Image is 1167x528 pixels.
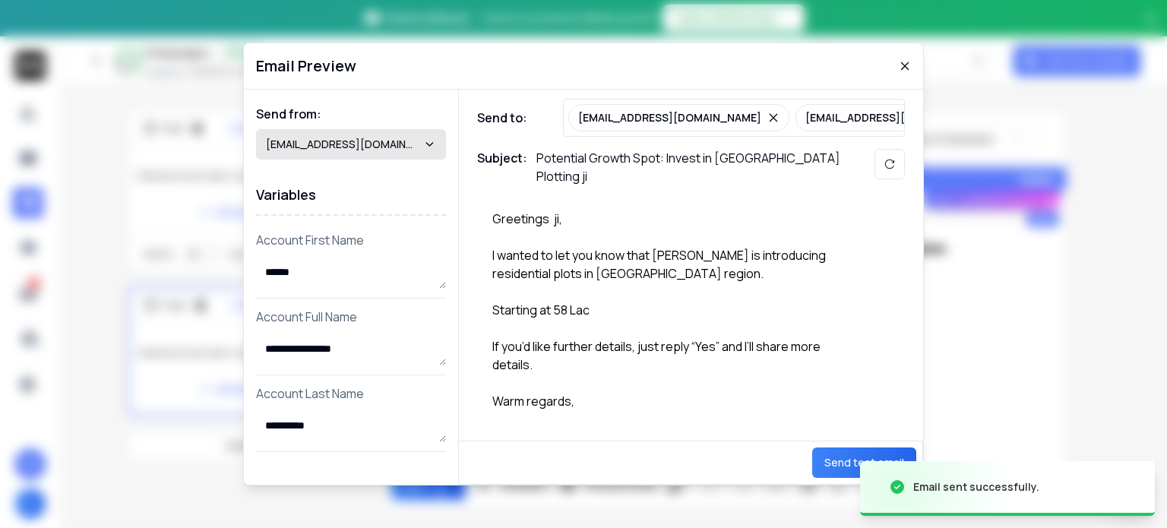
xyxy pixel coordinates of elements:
p: Account Full Name [256,308,446,326]
button: Send test email [812,447,916,478]
div: Email sent successfully. [913,479,1039,495]
p: [EMAIL_ADDRESS][DOMAIN_NAME] [578,110,761,125]
p: Account First Name [256,231,446,249]
p: Potential Growth Spot: Invest in [GEOGRAPHIC_DATA] Plotting ji [536,149,840,185]
h1: Send from: [256,105,446,123]
h1: Email Preview [256,55,356,77]
p: [EMAIL_ADDRESS][DOMAIN_NAME] [805,110,988,125]
h1: Subject: [477,149,527,185]
p: Account Last Name [256,384,446,403]
p: [EMAIL_ADDRESS][DOMAIN_NAME] [266,137,423,152]
h1: Variables [256,175,446,216]
h1: Send to: [477,109,538,127]
div: Greetings ji, I wanted to let you know that [PERSON_NAME] is introducing residential plots in [GE... [477,194,857,413]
